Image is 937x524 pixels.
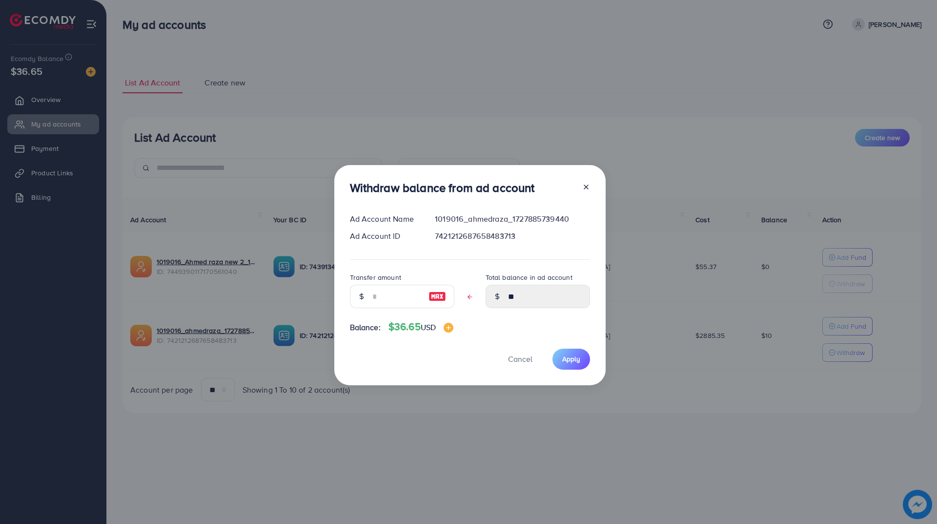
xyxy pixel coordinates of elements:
[486,272,572,282] label: Total balance in ad account
[342,231,428,242] div: Ad Account ID
[350,181,535,195] h3: Withdraw balance from ad account
[388,321,453,333] h4: $36.65
[350,272,401,282] label: Transfer amount
[421,322,436,333] span: USD
[427,231,597,242] div: 7421212687658483713
[508,354,532,364] span: Cancel
[552,349,590,370] button: Apply
[444,323,453,333] img: image
[427,213,597,225] div: 1019016_ahmedraza_1727885739440
[496,349,545,370] button: Cancel
[562,354,580,364] span: Apply
[342,213,428,225] div: Ad Account Name
[428,291,446,302] img: image
[350,322,381,333] span: Balance:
